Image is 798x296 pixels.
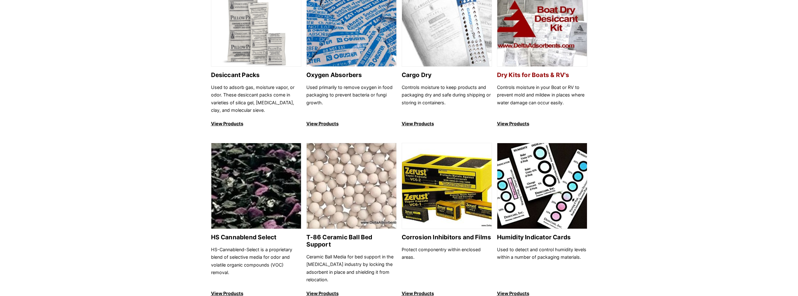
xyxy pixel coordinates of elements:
h2: Dry Kits for Boats & RV's [497,71,587,79]
img: T-86 Ceramic Ball Bed Support [307,143,396,229]
p: HS-Cannablend-Select is a proprietary blend of selective media for odor and volatile organic comp... [211,246,301,284]
h2: Corrosion Inhibitors and Films [402,234,492,241]
h2: Humidity Indicator Cards [497,234,587,241]
p: Controls moisture to keep products and packaging dry and safe during shipping or storing in conta... [402,84,492,114]
p: View Products [211,120,301,127]
p: Controls moisture in your Boat or RV to prevent mold and mildew in places where water damage can ... [497,84,587,114]
img: Corrosion Inhibitors and Films [402,143,492,229]
h2: Desiccant Packs [211,71,301,79]
p: View Products [306,120,397,127]
p: Used to detect and control humidity levels within a number of packaging materials. [497,246,587,284]
h2: T-86 Ceramic Ball Bed Support [306,234,397,248]
img: Humidity Indicator Cards [497,143,587,229]
p: Used primarily to remove oxygen in food packaging to prevent bacteria or fungi growth. [306,84,397,114]
p: View Products [497,120,587,127]
h2: HS Cannablend Select [211,234,301,241]
p: Protect componentry within enclosed areas. [402,246,492,284]
p: View Products [402,120,492,127]
p: Used to adsorb gas, moisture vapor, or odor. These desiccant packs come in varieties of silica ge... [211,84,301,114]
h2: Cargo Dry [402,71,492,79]
p: Ceramic Ball Media for bed support in the [MEDICAL_DATA] industry by locking the adsorbent in pla... [306,253,397,284]
h2: Oxygen Absorbers [306,71,397,79]
img: HS Cannablend Select [211,143,301,229]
